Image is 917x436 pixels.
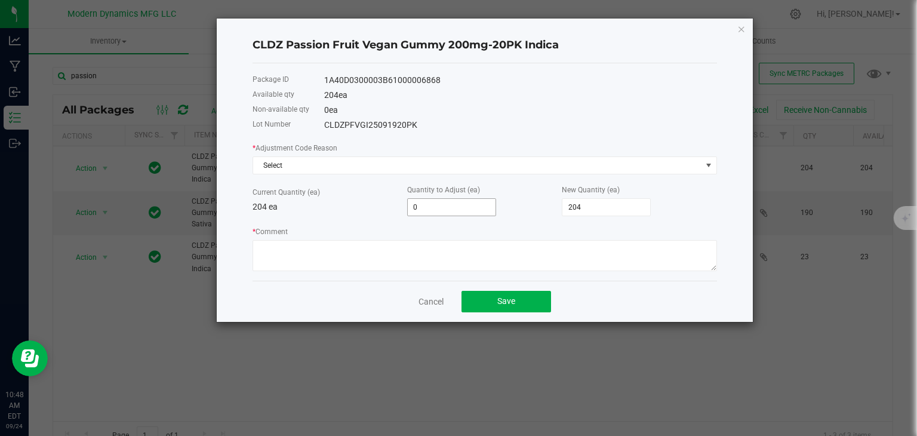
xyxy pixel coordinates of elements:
label: Adjustment Code Reason [253,143,337,153]
label: Available qty [253,89,294,100]
div: 204 [324,89,717,102]
span: Select [253,157,701,174]
label: Current Quantity (ea) [253,187,320,198]
label: Comment [253,226,288,237]
h4: CLDZ Passion Fruit Vegan Gummy 200mg-20PK Indica [253,38,717,53]
span: Save [497,296,515,306]
input: 0 [562,199,650,216]
button: Save [461,291,551,312]
label: Non-available qty [253,104,309,115]
span: ea [339,90,347,100]
a: Cancel [419,296,444,308]
label: New Quantity (ea) [562,185,620,195]
label: Package ID [253,74,289,85]
label: Lot Number [253,119,291,130]
input: 0 [408,199,496,216]
label: Quantity to Adjust (ea) [407,185,480,195]
div: CLDZPFVGI25091920PK [324,119,717,131]
div: 0 [324,104,717,116]
iframe: Resource center [12,340,48,376]
span: ea [329,105,338,115]
div: 1A40D0300003B61000006868 [324,74,717,87]
p: 204 ea [253,201,407,213]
